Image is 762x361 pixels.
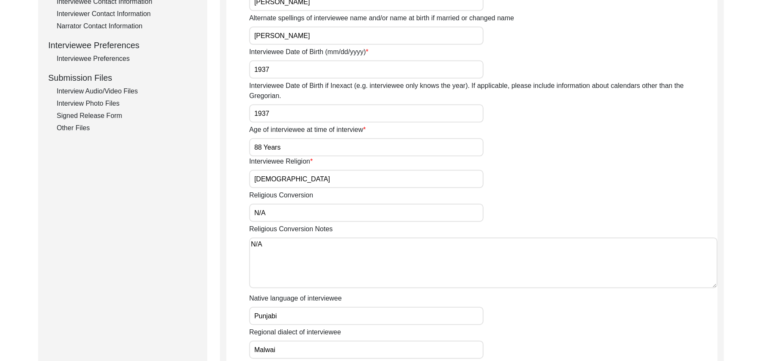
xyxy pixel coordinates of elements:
div: Submission Files [48,71,197,84]
div: Interview Photo Files [57,98,197,109]
div: Interviewer Contact Information [57,9,197,19]
label: Religious Conversion [249,190,313,200]
div: Other Files [57,123,197,133]
label: Native language of interviewee [249,293,342,304]
div: Narrator Contact Information [57,21,197,31]
label: Interviewee Date of Birth (mm/dd/yyyy) [249,47,369,57]
label: Religious Conversion Notes [249,224,333,234]
div: Interviewee Preferences [57,54,197,64]
label: Regional dialect of interviewee [249,327,341,337]
label: Interviewee Date of Birth if Inexact (e.g. interviewee only knows the year). If applicable, pleas... [249,81,718,101]
label: Age of interviewee at time of interview [249,125,366,135]
label: Interviewee Religion [249,156,313,167]
div: Interviewee Preferences [48,39,197,52]
div: Signed Release Form [57,111,197,121]
div: Interview Audio/Video Files [57,86,197,96]
label: Alternate spellings of interviewee name and/or name at birth if married or changed name [249,13,514,23]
